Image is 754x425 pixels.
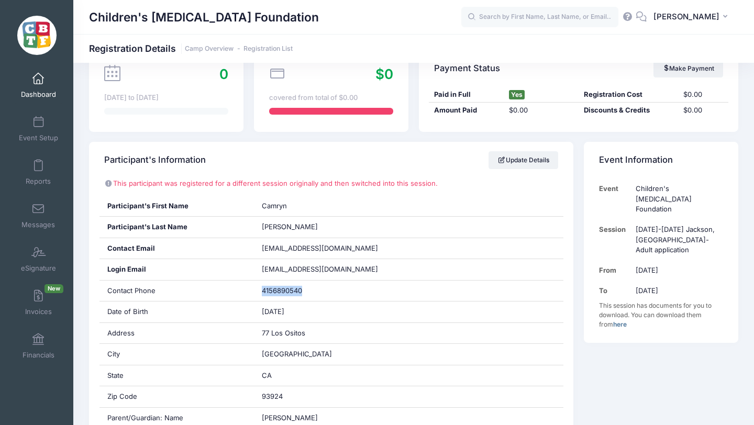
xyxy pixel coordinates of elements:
[99,301,254,322] div: Date of Birth
[99,196,254,217] div: Participant's First Name
[262,329,305,337] span: 77 Los Ositos
[99,323,254,344] div: Address
[653,60,723,77] a: Make Payment
[678,105,728,116] div: $0.00
[262,222,318,231] span: [PERSON_NAME]
[653,11,719,23] span: [PERSON_NAME]
[262,392,283,400] span: 93924
[14,67,63,104] a: Dashboard
[26,177,51,186] span: Reports
[17,16,57,55] img: Children's Brain Tumor Foundation
[489,151,558,169] a: Update Details
[219,66,228,82] span: 0
[14,154,63,191] a: Reports
[14,241,63,277] a: eSignature
[262,413,318,422] span: [PERSON_NAME]
[185,45,234,53] a: Camp Overview
[99,217,254,238] div: Participant's Last Name
[262,264,393,275] span: [EMAIL_ADDRESS][DOMAIN_NAME]
[19,133,58,142] span: Event Setup
[14,328,63,364] a: Financials
[89,5,319,29] h1: Children's [MEDICAL_DATA] Foundation
[429,105,504,116] div: Amount Paid
[104,93,228,103] div: [DATE] to [DATE]
[647,5,738,29] button: [PERSON_NAME]
[99,259,254,280] div: Login Email
[599,219,631,260] td: Session
[104,178,558,189] p: This participant was registered for a different session originally and then switched into this se...
[99,344,254,365] div: City
[262,307,284,316] span: [DATE]
[89,43,293,54] h1: Registration Details
[613,320,627,328] a: here
[579,90,678,100] div: Registration Cost
[599,301,723,329] div: This session has documents for you to download. You can download them from
[99,365,254,386] div: State
[631,260,723,281] td: [DATE]
[631,281,723,301] td: [DATE]
[429,90,504,100] div: Paid in Full
[631,219,723,260] td: [DATE]-[DATE] Jackson, [GEOGRAPHIC_DATA]-Adult application
[21,90,56,99] span: Dashboard
[599,146,673,175] h4: Event Information
[262,202,287,210] span: Camryn
[25,307,52,316] span: Invoices
[509,90,525,99] span: Yes
[461,7,618,28] input: Search by First Name, Last Name, or Email...
[99,238,254,259] div: Contact Email
[45,284,63,293] span: New
[678,90,728,100] div: $0.00
[504,105,579,116] div: $0.00
[21,264,56,273] span: eSignature
[262,350,332,358] span: [GEOGRAPHIC_DATA]
[14,197,63,234] a: Messages
[104,146,206,175] h4: Participant's Information
[14,284,63,321] a: InvoicesNew
[243,45,293,53] a: Registration List
[269,93,393,103] div: covered from total of $0.00
[599,260,631,281] td: From
[599,178,631,219] td: Event
[14,110,63,147] a: Event Setup
[631,178,723,219] td: Children's [MEDICAL_DATA] Foundation
[579,105,678,116] div: Discounts & Credits
[262,244,378,252] span: [EMAIL_ADDRESS][DOMAIN_NAME]
[21,220,55,229] span: Messages
[375,66,393,82] span: $0
[99,281,254,301] div: Contact Phone
[599,281,631,301] td: To
[262,286,302,295] span: 4156890540
[99,386,254,407] div: Zip Code
[262,371,272,379] span: CA
[434,53,500,83] h4: Payment Status
[23,351,54,360] span: Financials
